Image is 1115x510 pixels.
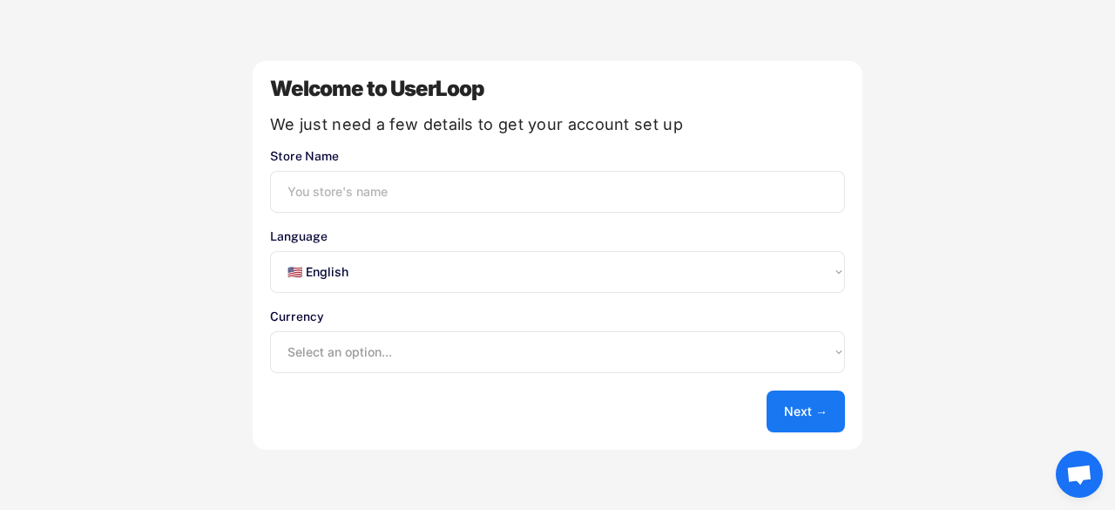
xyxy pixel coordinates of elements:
[270,171,845,213] input: You store's name
[270,230,845,242] div: Language
[1056,451,1103,498] a: Open chat
[270,150,845,162] div: Store Name
[767,391,845,432] button: Next →
[270,117,845,133] div: We just need a few details to get your account set up
[270,78,845,99] div: Welcome to UserLoop
[270,310,845,323] div: Currency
